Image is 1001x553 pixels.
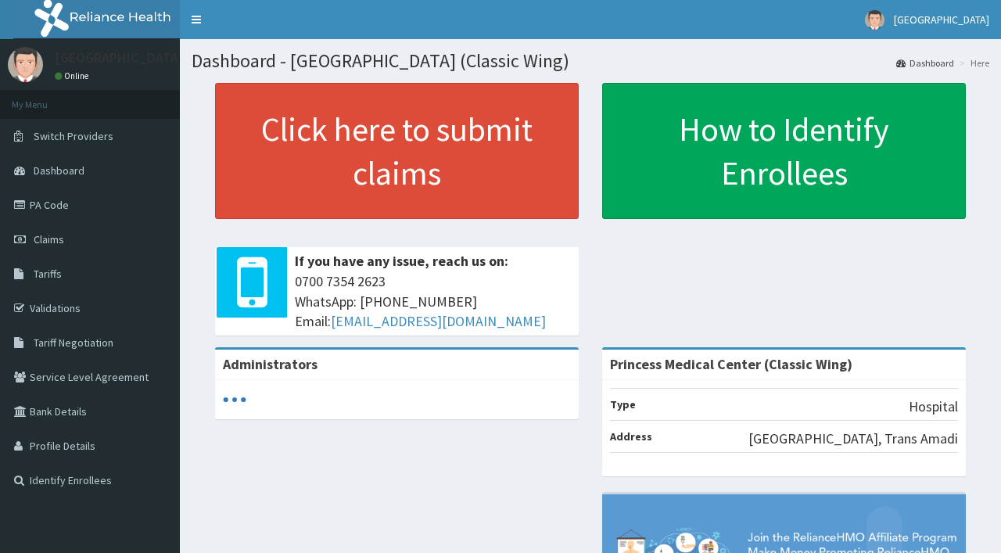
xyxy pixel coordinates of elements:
[34,336,113,350] span: Tariff Negotiation
[34,129,113,143] span: Switch Providers
[331,312,546,330] a: [EMAIL_ADDRESS][DOMAIN_NAME]
[865,10,884,30] img: User Image
[34,267,62,281] span: Tariffs
[602,83,966,219] a: How to Identify Enrollees
[748,429,958,449] p: [GEOGRAPHIC_DATA], Trans Amadi
[215,83,579,219] a: Click here to submit claims
[192,51,989,71] h1: Dashboard - [GEOGRAPHIC_DATA] (Classic Wing)
[894,13,989,27] span: [GEOGRAPHIC_DATA]
[896,56,954,70] a: Dashboard
[8,47,43,82] img: User Image
[34,163,84,178] span: Dashboard
[610,397,636,411] b: Type
[956,56,989,70] li: Here
[55,70,92,81] a: Online
[223,388,246,411] svg: audio-loading
[909,397,958,417] p: Hospital
[295,252,508,270] b: If you have any issue, reach us on:
[34,232,64,246] span: Claims
[610,355,852,373] strong: Princess Medical Center (Classic Wing)
[55,51,184,65] p: [GEOGRAPHIC_DATA]
[610,429,652,443] b: Address
[295,271,571,332] span: 0700 7354 2623 WhatsApp: [PHONE_NUMBER] Email:
[223,355,318,373] b: Administrators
